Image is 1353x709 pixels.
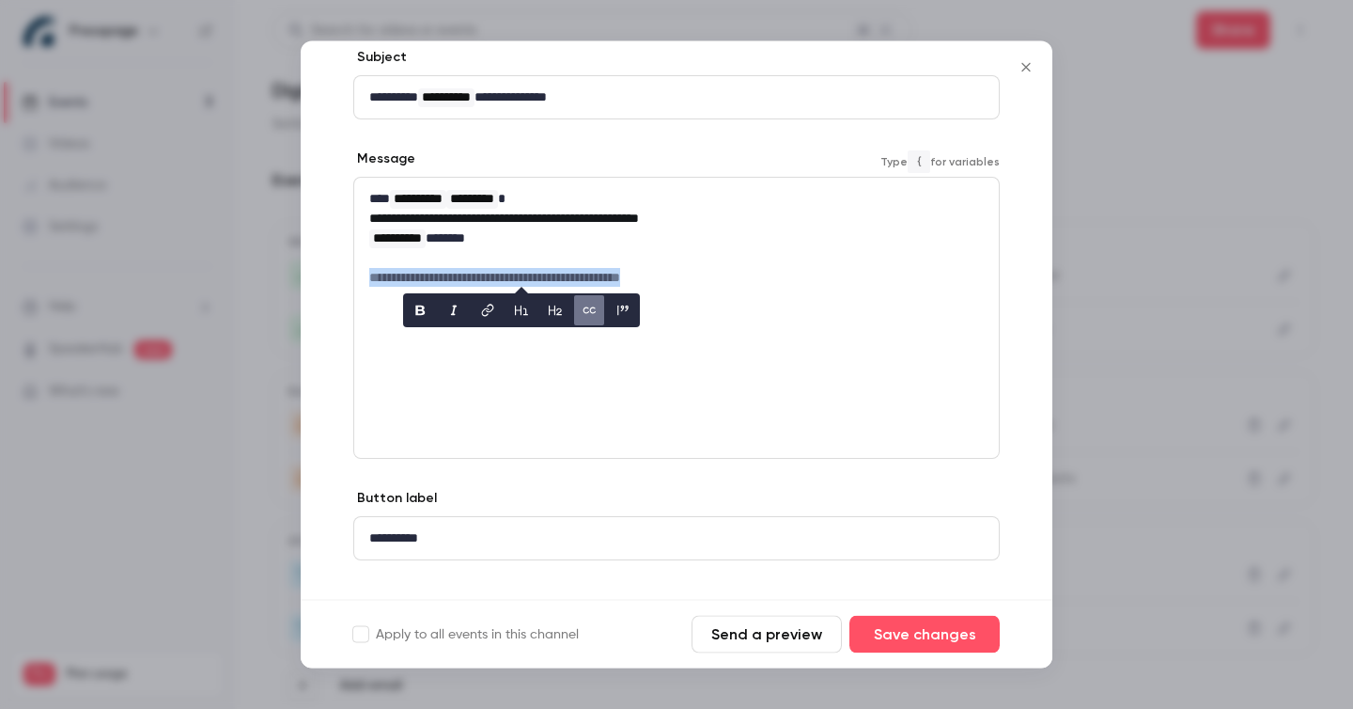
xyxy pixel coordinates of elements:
code: { [908,150,930,173]
div: editor [354,77,999,119]
button: Save changes [849,616,1000,654]
button: blockquote [608,296,638,326]
button: Close [1007,49,1045,87]
label: Apply to all events in this channel [353,625,579,644]
button: Send a preview [692,616,842,654]
button: link [473,296,503,326]
button: bold [405,296,435,326]
div: editor [354,179,999,299]
label: Message [353,150,415,169]
span: Type for variables [880,150,1000,173]
label: Button label [353,490,437,509]
label: Subject [353,49,407,68]
button: italic [439,296,469,326]
div: editor [354,518,999,560]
